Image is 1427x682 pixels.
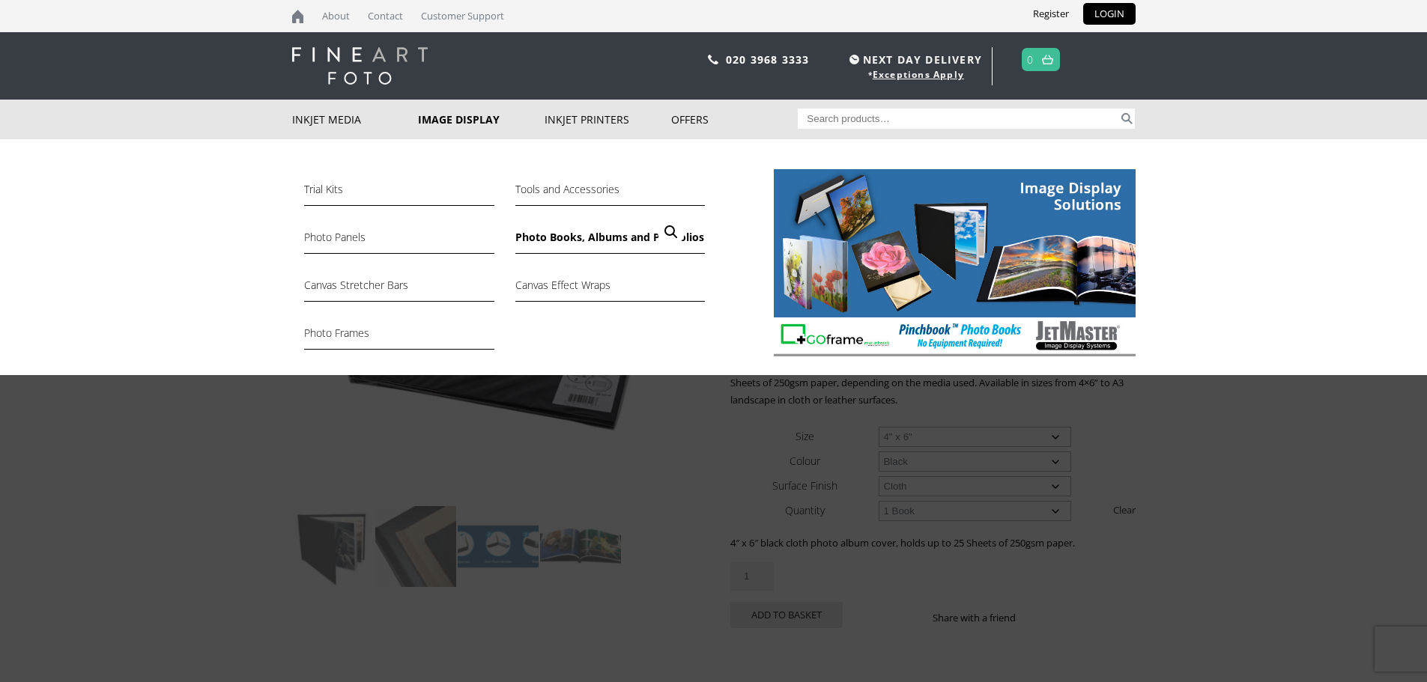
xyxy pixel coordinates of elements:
img: basket.svg [1042,55,1053,64]
a: Canvas Stretcher Bars [304,276,494,302]
a: Photo Frames [304,324,494,350]
span: NEXT DAY DELIVERY [846,51,982,68]
a: 020 3968 3333 [726,52,810,67]
a: Canvas Effect Wraps [515,276,705,302]
img: time.svg [849,55,859,64]
a: Trial Kits [304,180,494,206]
a: Offers [671,100,798,139]
a: View full-screen image gallery [658,219,685,246]
button: Search [1118,109,1136,129]
img: logo-white.svg [292,47,428,85]
a: Inkjet Media [292,100,419,139]
a: Inkjet Printers [545,100,671,139]
a: Tools and Accessories [515,180,705,206]
input: Search products… [798,109,1118,129]
a: 0 [1027,49,1034,70]
a: Register [1022,3,1080,25]
a: Photo Panels [304,228,494,254]
img: phone.svg [708,55,718,64]
a: Image Display [418,100,545,139]
img: Fine-Art-Foto_Image-Display-Solutions.jpg [774,169,1136,356]
a: Photo Books, Albums and Portfolios [515,228,705,254]
a: Exceptions Apply [873,68,964,81]
a: LOGIN [1083,3,1136,25]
